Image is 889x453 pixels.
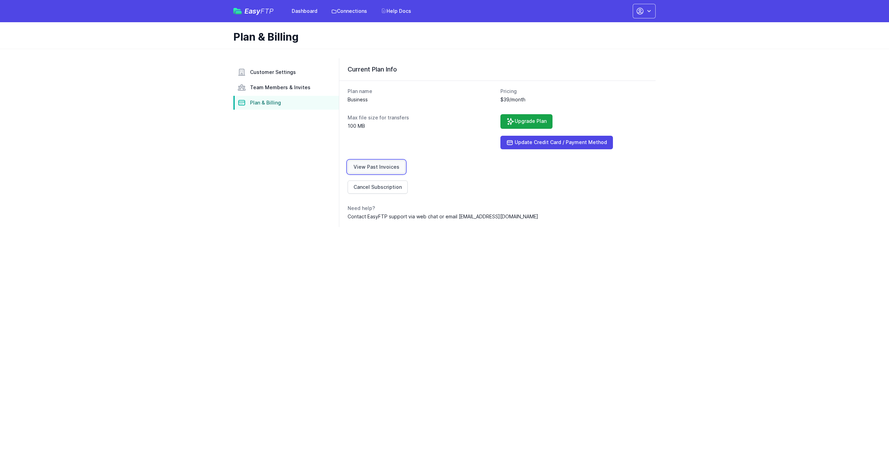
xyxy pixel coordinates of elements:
dd: Business [348,96,495,103]
dt: Max file size for transfers [348,114,495,121]
a: Dashboard [288,5,322,17]
a: Connections [327,5,371,17]
a: Customer Settings [233,65,339,79]
dd: Contact EasyFTP support via web chat or email [EMAIL_ADDRESS][DOMAIN_NAME] [348,213,647,220]
span: Plan & Billing [250,99,281,106]
a: Plan & Billing [233,96,339,110]
a: View Past Invoices [348,160,405,174]
span: FTP [260,7,274,15]
dd: 100 MB [348,123,495,129]
h1: Plan & Billing [233,31,650,43]
span: Easy [244,8,274,15]
span: Team Members & Invites [250,84,310,91]
a: Cancel Subscription [348,181,408,194]
a: EasyFTP [233,8,274,15]
a: Team Members & Invites [233,81,339,94]
dt: Pricing [500,88,648,95]
a: Update Credit Card / Payment Method [500,136,613,149]
span: Customer Settings [250,69,296,76]
dt: Need help? [348,205,647,212]
h3: Current Plan Info [348,65,647,74]
dd: $39/month [500,96,648,103]
dt: Plan name [348,88,495,95]
a: Help Docs [377,5,415,17]
a: Upgrade Plan [500,114,552,129]
img: easyftp_logo.png [233,8,242,14]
